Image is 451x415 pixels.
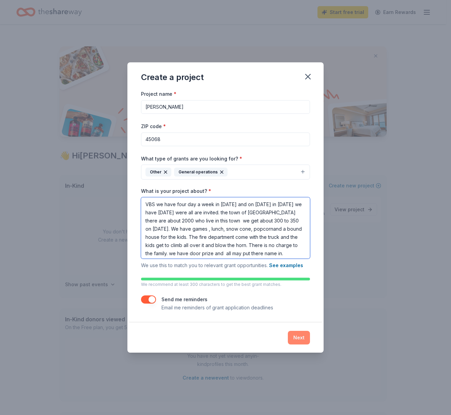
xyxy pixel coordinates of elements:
div: Other [145,168,171,176]
div: General operations [174,168,228,176]
p: Email me reminders of grant application deadlines [161,304,273,312]
input: 12345 (U.S. only) [141,133,310,146]
button: See examples [269,261,303,270]
textarea: VBS we have four day a week in [DATE] and on [DATE] in [DATE] we have [DATE] were all are invited... [141,197,310,259]
input: After school program [141,100,310,114]
label: What type of grants are you looking for? [141,155,242,162]
p: We recommend at least 300 characters to get the best grant matches. [141,282,310,287]
span: We use this to match you to relevant grant opportunities. [141,262,303,268]
label: What is your project about? [141,188,211,195]
label: Send me reminders [161,296,207,302]
button: Next [288,331,310,344]
button: OtherGeneral operations [141,165,310,180]
label: Project name [141,91,176,97]
label: ZIP code [141,123,166,130]
div: Create a project [141,72,204,83]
